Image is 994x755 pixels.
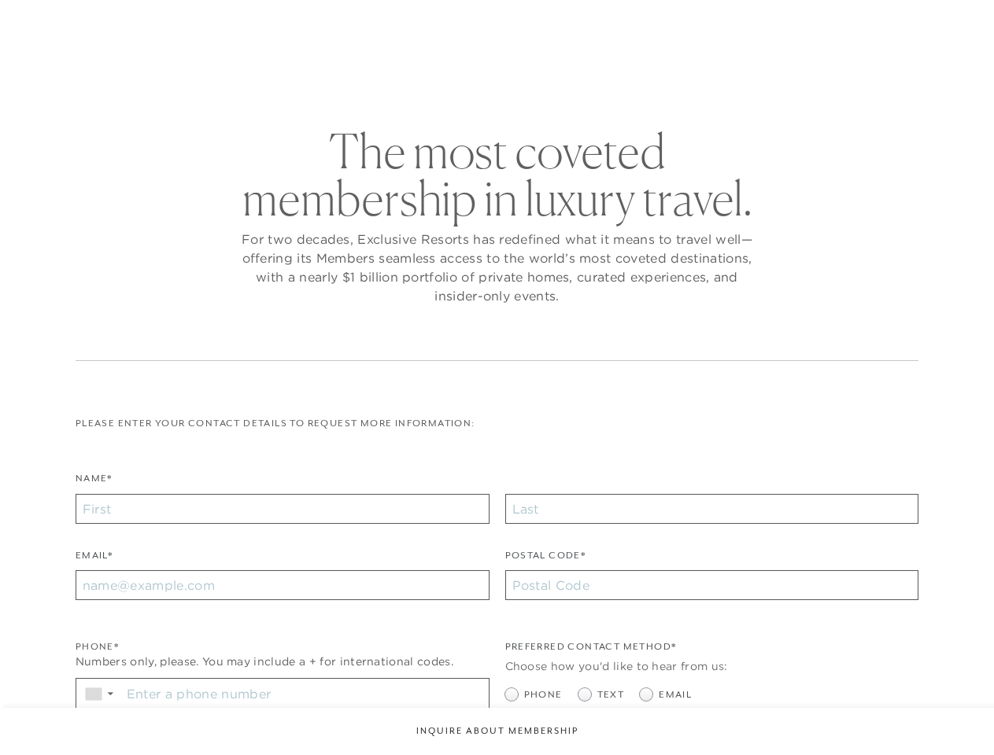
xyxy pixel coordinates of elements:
p: Please enter your contact details to request more information: [76,416,918,431]
label: Postal Code* [505,548,586,571]
div: Choose how you'd like to hear from us: [505,658,919,675]
input: Last [505,494,919,524]
span: Phone [524,687,563,702]
label: Email* [76,548,113,571]
span: Email [659,687,692,702]
input: Enter a phone number [121,679,489,709]
p: For two decades, Exclusive Resorts has redefined what it means to travel well—offering its Member... [238,230,757,305]
legend: Preferred Contact Method* [505,639,677,662]
h2: The most coveted membership in luxury travel. [238,127,757,222]
input: Postal Code [505,570,919,600]
button: Open navigation [932,19,952,30]
input: First [76,494,490,524]
div: Country Code Selector [76,679,121,709]
div: Numbers only, please. You may include a + for international codes. [76,654,490,670]
label: Name* [76,471,113,494]
span: Text [597,687,625,702]
div: Phone* [76,639,490,654]
input: name@example.com [76,570,490,600]
span: ▼ [105,689,116,698]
